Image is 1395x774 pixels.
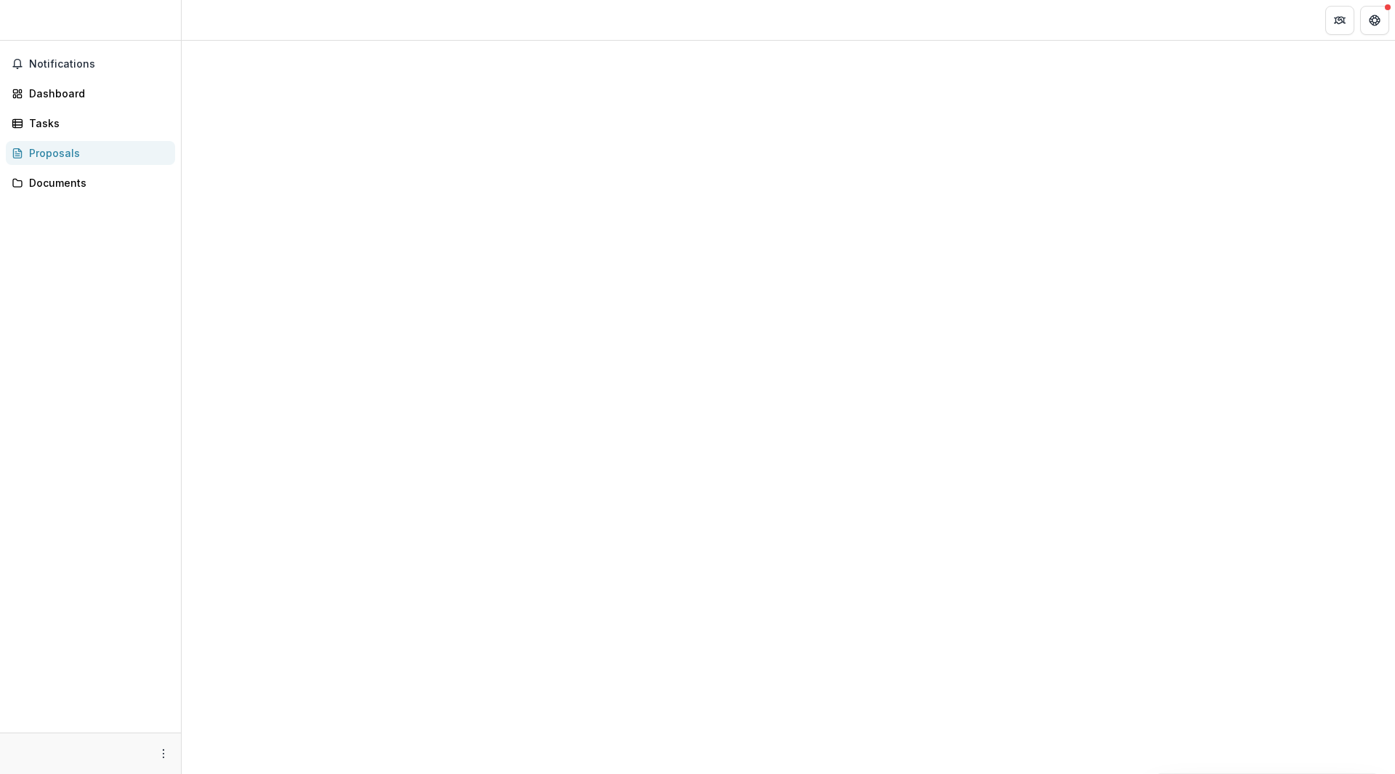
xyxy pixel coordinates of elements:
button: More [155,745,172,762]
div: Proposals [29,145,163,161]
a: Documents [6,171,175,195]
button: Partners [1325,6,1354,35]
div: Documents [29,175,163,190]
button: Notifications [6,52,175,76]
a: Tasks [6,111,175,135]
a: Dashboard [6,81,175,105]
div: Dashboard [29,86,163,101]
a: Proposals [6,141,175,165]
button: Get Help [1360,6,1389,35]
span: Notifications [29,58,169,70]
div: Tasks [29,116,163,131]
